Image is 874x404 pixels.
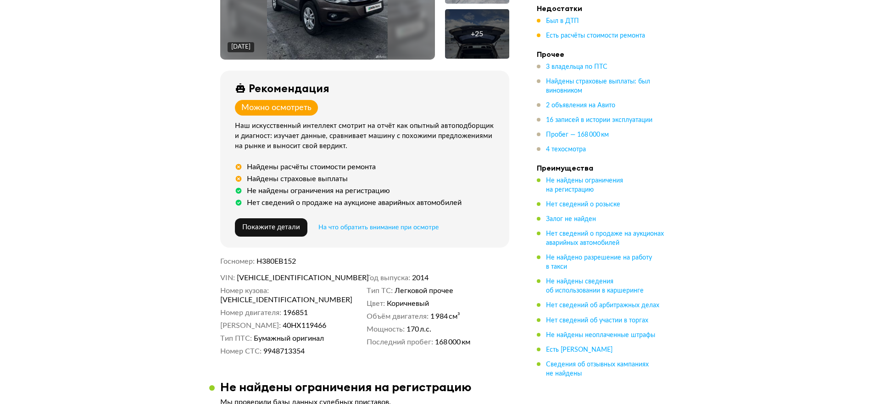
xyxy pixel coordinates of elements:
span: 4 техосмотра [546,146,586,153]
h3: Не найдены ограничения на регистрацию [220,380,472,394]
span: Бумажный оригинал [254,334,324,343]
dt: Номер СТС [220,347,262,356]
span: 16 записей в истории эксплуатации [546,117,652,123]
span: Не найдены ограничения на регистрацию [546,177,623,193]
span: 1 984 см³ [430,312,460,321]
span: Есть расчёты стоимости ремонта [546,33,645,39]
h4: Преимущества [537,163,665,172]
span: [VEHICLE_IDENTIFICATION_NUMBER] [237,273,342,282]
div: Можно осмотреть [241,103,312,113]
div: + 25 [471,29,483,39]
span: Не найдены неоплаченные штрафы [546,332,655,338]
div: Не найдены ограничения на регистрацию [247,186,390,195]
dt: VIN [220,273,235,282]
h4: Недостатки [537,4,665,13]
div: Найдены расчёты стоимости ремонта [247,162,376,172]
h4: Прочее [537,50,665,59]
button: Покажите детали [235,218,307,237]
span: Покажите детали [242,224,300,231]
dt: Тип ПТС [220,334,252,343]
dt: Цвет [367,299,385,308]
span: Н380ЕВ152 [256,258,296,265]
div: Нет сведений о продаже на аукционе аварийных автомобилей [247,198,462,207]
span: Есть [PERSON_NAME] [546,346,612,353]
span: 2 объявления на Авито [546,102,615,109]
span: Нет сведений об арбитражных делах [546,302,659,309]
span: Был в ДТП [546,18,579,24]
span: Пробег — 168 000 км [546,132,609,138]
div: Наш искусственный интеллект смотрит на отчёт как опытный автоподборщик и диагност: изучает данные... [235,121,498,151]
span: Не найдены сведения об использовании в каршеринге [546,278,644,294]
span: Коричневый [387,299,429,308]
dt: [PERSON_NAME] [220,321,281,330]
div: Рекомендация [249,82,329,94]
span: 2014 [412,273,429,282]
div: [DATE] [231,43,251,51]
span: Залог не найден [546,216,596,222]
span: [VEHICLE_IDENTIFICATION_NUMBER] [220,295,326,304]
span: Легковой прочее [395,286,453,295]
span: 3 владельца по ПТС [546,64,607,70]
span: Сведения об отзывных кампаниях не найдены [546,361,649,376]
span: Найдены страховые выплаты: был виновником [546,78,650,94]
span: Не найдено разрешение на работу в такси [546,255,652,270]
span: 9948713354 [263,347,305,356]
span: На что обратить внимание при осмотре [318,224,439,231]
span: 40НХ119466 [283,321,326,330]
span: Нет сведений об участии в торгах [546,317,648,323]
dt: Номер кузова [220,286,269,295]
span: Нет сведений о розыске [546,201,620,208]
div: Найдены страховые выплаты [247,174,348,183]
span: Нет сведений о продаже на аукционах аварийных автомобилей [546,231,664,246]
dt: Госномер [220,257,255,266]
dt: Тип ТС [367,286,393,295]
span: 168 000 км [435,338,470,347]
dt: Номер двигателя [220,308,281,317]
span: 170 л.с. [406,325,431,334]
dt: Мощность [367,325,405,334]
dt: Объём двигателя [367,312,429,321]
dt: Год выпуска [367,273,410,282]
span: 196851 [283,308,308,317]
dt: Последний пробег [367,338,433,347]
